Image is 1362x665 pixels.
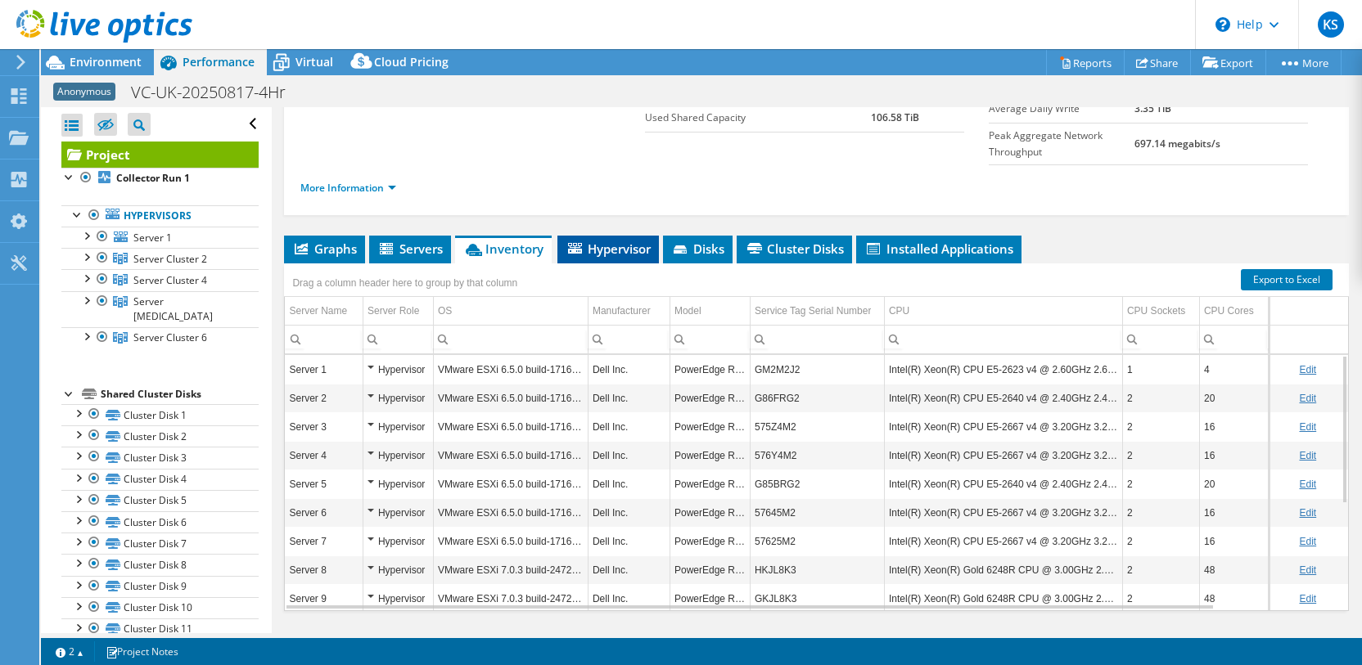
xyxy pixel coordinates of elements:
[61,576,259,597] a: Cluster Disk 9
[1299,507,1316,519] a: Edit
[61,327,259,348] a: Server Cluster 6
[433,384,588,412] td: Column OS, Value VMware ESXi 6.5.0 build-17167537
[61,291,259,327] a: Server Cluster 5
[884,355,1122,384] td: Column CPU, Value Intel(R) Xeon(R) CPU E5-2623 v4 @ 2.60GHz 2.60 GHz
[884,384,1122,412] td: Column CPU, Value Intel(R) Xeon(R) CPU E5-2640 v4 @ 2.40GHz 2.40 GHz
[670,555,750,584] td: Column Model, Value PowerEdge R640
[363,355,433,384] td: Column Server Role, Value Hypervisor
[884,297,1122,326] td: CPU Column
[750,325,884,353] td: Column Service Tag Serial Number, Filter cell
[588,441,670,470] td: Column Manufacturer, Value Dell Inc.
[368,360,429,380] div: Hypervisor
[1265,50,1342,75] a: More
[1299,479,1316,490] a: Edit
[1127,301,1185,321] div: CPU Sockets
[133,330,207,344] span: Server Cluster 6
[61,269,259,290] a: Server Cluster 4
[588,470,670,498] td: Column Manufacturer, Value Dell Inc.
[1241,269,1333,290] a: Export to Excel
[1299,536,1316,547] a: Edit
[1199,412,1268,441] td: Column CPU Cores, Value 16
[433,527,588,555] td: Column OS, Value VMware ESXi 6.5.0 build-17167537
[1199,527,1268,555] td: Column CPU Cores, Value 16
[438,301,452,321] div: OS
[284,263,1349,611] div: Data grid
[1199,555,1268,584] td: Column CPU Cores, Value 48
[1268,325,1362,353] td: Column Guest VM Count, Filter cell
[1268,384,1362,412] td: Column Guest VM Count, Value 11
[61,447,259,468] a: Cluster Disk 3
[463,240,543,257] span: Inventory
[750,441,884,470] td: Column Service Tag Serial Number, Value 576Y4M2
[1199,297,1268,326] td: CPU Cores Column
[593,301,651,321] div: Manufacturer
[124,83,311,101] h1: VC-UK-20250817-4Hr
[61,227,259,248] a: Server 1
[588,297,670,326] td: Manufacturer Column
[363,384,433,412] td: Column Server Role, Value Hypervisor
[1268,297,1362,326] td: Guest VM Count Column
[368,301,419,321] div: Server Role
[1046,50,1125,75] a: Reports
[133,273,207,287] span: Server Cluster 4
[70,54,142,70] span: Environment
[368,532,429,551] div: Hypervisor
[363,527,433,555] td: Column Server Role, Value Hypervisor
[433,584,588,613] td: Column OS, Value VMware ESXi 7.0.3 build-24723872
[1268,498,1362,527] td: Column Guest VM Count, Value 17
[989,101,1134,117] label: Average Daily Write
[61,490,259,511] a: Cluster Disk 5
[363,297,433,326] td: Server Role Column
[1268,412,1362,441] td: Column Guest VM Count, Value 16
[884,441,1122,470] td: Column CPU, Value Intel(R) Xeon(R) CPU E5-2667 v4 @ 3.20GHz 3.20 GHz
[363,584,433,613] td: Column Server Role, Value Hypervisor
[377,240,443,257] span: Servers
[295,54,333,70] span: Virtual
[285,355,363,384] td: Column Server Name, Value Server 1
[1299,421,1316,433] a: Edit
[1204,301,1254,321] div: CPU Cores
[368,389,429,408] div: Hypervisor
[285,555,363,584] td: Column Server Name, Value Server 8
[61,532,259,554] a: Cluster Disk 7
[1268,470,1362,498] td: Column Guest VM Count, Value 5
[1122,527,1199,555] td: Column CPU Sockets, Value 2
[989,128,1134,160] label: Peak Aggregate Network Throughput
[884,412,1122,441] td: Column CPU, Value Intel(R) Xeon(R) CPU E5-2667 v4 @ 3.20GHz 3.20 GHz
[61,597,259,618] a: Cluster Disk 10
[750,384,884,412] td: Column Service Tag Serial Number, Value G86FRG2
[670,584,750,613] td: Column Model, Value PowerEdge R640
[1268,584,1362,613] td: Column Guest VM Count, Value 18
[368,503,429,523] div: Hypervisor
[750,355,884,384] td: Column Service Tag Serial Number, Value GM2M2J2
[289,301,347,321] div: Server Name
[183,54,255,70] span: Performance
[133,252,207,266] span: Server Cluster 2
[670,441,750,470] td: Column Model, Value PowerEdge R630
[292,240,357,257] span: Graphs
[1122,297,1199,326] td: CPU Sockets Column
[1122,584,1199,613] td: Column CPU Sockets, Value 2
[363,555,433,584] td: Column Server Role, Value Hypervisor
[285,325,363,353] td: Column Server Name, Filter cell
[884,470,1122,498] td: Column CPU, Value Intel(R) Xeon(R) CPU E5-2640 v4 @ 2.40GHz 2.40 GHz
[1299,364,1316,375] a: Edit
[433,498,588,527] td: Column OS, Value VMware ESXi 6.5.0 build-17167537
[670,325,750,353] td: Column Model, Filter cell
[1122,470,1199,498] td: Column CPU Sockets, Value 2
[61,404,259,425] a: Cluster Disk 1
[133,294,213,323] span: Server [MEDICAL_DATA]
[61,425,259,447] a: Cluster Disk 2
[116,171,190,185] b: Collector Run 1
[884,555,1122,584] td: Column CPU, Value Intel(R) Xeon(R) Gold 6248R CPU @ 3.00GHz 2.99 GHz
[670,527,750,555] td: Column Model, Value PowerEdge R630
[288,272,521,294] div: Drag a column header here to group by that column
[1299,450,1316,461] a: Edit
[1134,137,1220,151] b: 697.14 megabits/s
[101,384,259,404] div: Shared Cluster Disks
[44,641,95,662] a: 2
[755,301,872,321] div: Service Tag Serial Number
[1299,393,1316,404] a: Edit
[1190,50,1266,75] a: Export
[433,412,588,441] td: Column OS, Value VMware ESXi 6.5.0 build-17167537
